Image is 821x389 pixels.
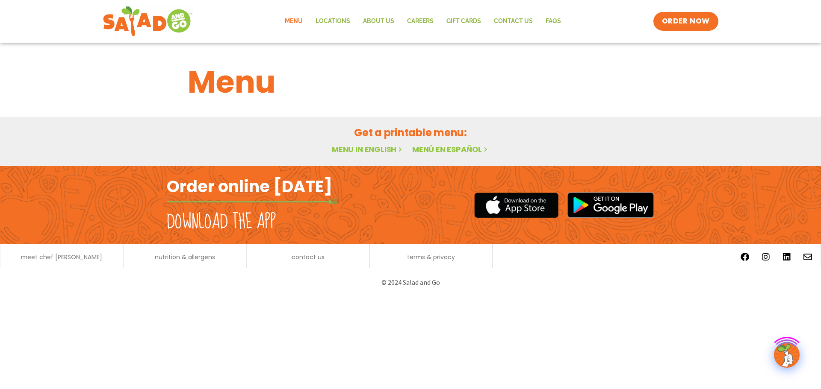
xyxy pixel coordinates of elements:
a: Menu in English [332,144,404,155]
p: © 2024 Salad and Go [171,277,650,288]
a: GIFT CARDS [440,12,487,31]
a: Contact Us [487,12,539,31]
a: Locations [309,12,357,31]
img: new-SAG-logo-768×292 [103,4,193,38]
h2: Get a printable menu: [188,125,633,140]
a: About Us [357,12,401,31]
h2: Order online [DATE] [167,176,332,197]
span: ORDER NOW [662,16,710,26]
a: FAQs [539,12,567,31]
img: appstore [474,191,558,219]
img: fork [167,199,338,204]
h2: Download the app [167,210,276,234]
img: google_play [567,192,654,218]
a: meet chef [PERSON_NAME] [21,254,102,260]
a: contact us [292,254,325,260]
a: terms & privacy [407,254,455,260]
a: Menu [278,12,309,31]
a: ORDER NOW [653,12,718,31]
h1: Menu [188,59,633,105]
nav: Menu [278,12,567,31]
a: Menú en español [412,144,489,155]
a: Careers [401,12,440,31]
a: nutrition & allergens [155,254,215,260]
